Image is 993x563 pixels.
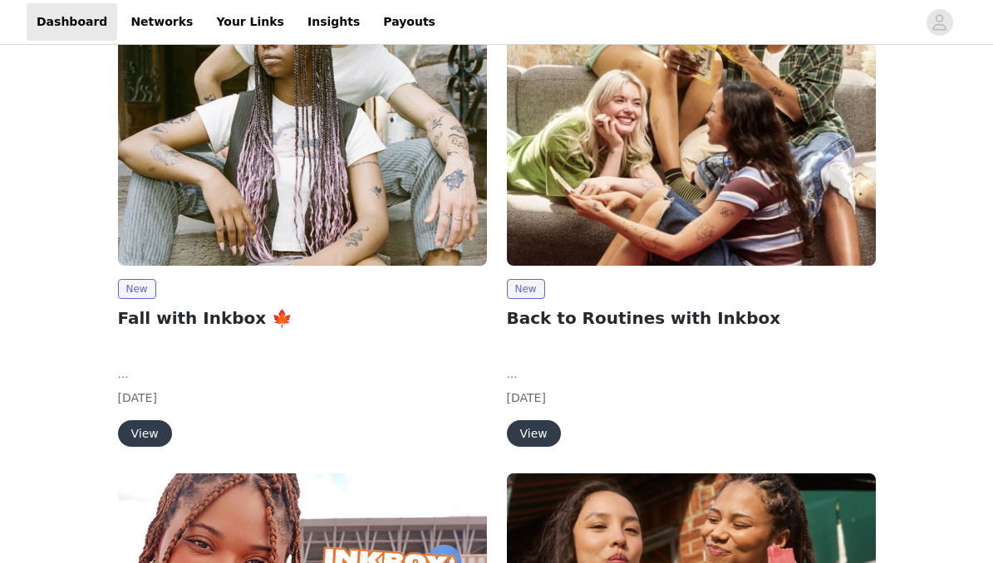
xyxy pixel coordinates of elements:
a: View [118,428,172,440]
a: View [507,428,561,440]
button: View [507,420,561,447]
a: Dashboard [27,3,117,41]
a: Insights [297,3,370,41]
div: avatar [932,9,947,36]
h2: Fall with Inkbox 🍁 [118,306,487,330]
span: [DATE] [118,391,157,404]
span: New [118,279,156,299]
a: Networks [120,3,203,41]
a: Your Links [206,3,294,41]
h2: Back to Routines with Inkbox [507,306,876,330]
span: [DATE] [507,391,546,404]
span: New [507,279,545,299]
a: Payouts [373,3,445,41]
button: View [118,420,172,447]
